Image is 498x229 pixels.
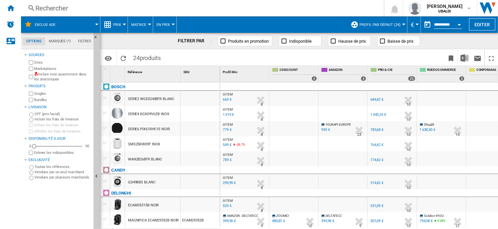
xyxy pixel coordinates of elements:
[34,143,82,150] md-slider: Disponibilité
[485,50,498,66] button: Plein écran
[406,132,410,138] div: Délai de livraison : 10 jours
[102,52,115,64] button: Options
[156,16,173,33] button: En Prix
[111,189,131,197] div: Cliquez pour filtrer sur cette marque
[325,214,342,218] span: DELTATECC
[34,175,91,180] label: Vendues par plusieurs marchands
[221,66,269,76] div: Sort None
[223,176,233,179] span: GITEM
[223,70,238,74] span: Profil Min
[35,16,62,33] button: EXCLUS ADE
[222,142,232,148] div: Mise à jour : mardi 9 septembre 2025 01:51
[223,108,233,111] span: GITEM
[427,3,463,10] span: [PERSON_NAME]
[437,219,443,222] span: 0.08
[236,142,239,150] i: %
[74,37,95,45] md-tab-item: Filtres
[351,16,404,33] div: Profil par défaut (24)
[128,107,169,122] div: SERIE4 KGN39VLEB INOX
[261,208,263,214] div: Délai de livraison : 8 jours
[420,128,435,132] div: 1 630,30 €
[34,164,91,169] label: Toutes les références
[461,54,468,62] img: excel-24x24.png
[471,50,484,66] button: Envoyer ce rapport par email
[370,158,384,162] div: 774,42 €
[369,218,384,224] div: 501,09 €
[181,212,220,227] div: ECAM29352B
[126,66,180,76] div: Référence Sort None
[458,50,471,66] button: Télécharger au format Excel
[29,73,33,81] input: Inclure mon assortiment dans les statistiques
[23,37,45,45] md-tab-item: Options
[289,39,312,44] span: Indisponible
[34,112,91,116] label: OFF (prix facial)
[29,123,33,127] input: Inclure les frais de livraison
[182,66,220,76] div: Sort None
[183,70,190,74] span: SKU
[29,136,91,141] div: Disponibilité 0 Jour
[369,142,384,148] div: 764,42 €
[128,213,179,228] div: MAGNIFICA ECAM29352B NOIR
[261,147,263,153] div: Délai de livraison : 8 jours
[34,91,91,96] label: Singles
[222,157,232,163] div: Mise à jour : mardi 9 septembre 2025 02:08
[29,165,33,170] input: Toutes les références
[29,84,91,89] div: Produits
[261,162,263,168] div: Délai de livraison : 8 jours
[29,113,33,117] input: OFF (prix facial)
[325,123,351,126] span: YOUKAPI EUROPE
[223,138,233,141] span: GITEM
[407,16,421,33] md-menu: Currency
[369,127,384,133] div: 783,68 €
[369,66,417,82] div: PRO & CIE 23 offers sold by PRO & CIE
[34,170,91,175] label: Vendues par un seul marchand
[128,198,159,213] div: ECAM35315B NOIR
[84,144,91,149] div: 90
[261,132,263,138] div: Délai de livraison : 8 jours
[408,2,422,15] img: profile.jpg
[113,16,124,33] button: Prix
[236,143,243,146] span: -26.7
[406,116,410,123] div: Délai de livraison : 10 jours
[222,218,236,224] div: Mise à jour : mardi 9 septembre 2025 01:16
[369,180,384,186] div: 314,42 €
[128,152,162,167] div: WAN28268FR BLANC
[453,18,465,30] button: Open calendar
[34,150,91,155] label: Enlever les indisponibles
[420,219,433,223] div: 794,38 €
[117,50,130,66] button: Recharger
[321,219,334,223] div: 399,90 €
[156,23,170,27] span: En Prix
[140,54,161,61] span: produits
[35,4,367,13] div: Rechercher
[408,76,415,81] div: 23 offers sold by PRO & CIE
[406,162,410,168] div: Délai de livraison : 10 jours
[29,157,91,163] div: Exclusivité
[312,76,317,81] div: 2 offers sold by CDISCOUNT
[261,116,263,123] div: Délai de livraison : 8 jours
[222,203,232,209] div: Mise à jour : mardi 9 septembre 2025 01:51
[222,112,234,118] div: Mise à jour : mardi 9 septembre 2025 02:09
[360,16,404,33] button: Profil par défaut (24)
[111,83,125,91] div: Cliquez pour filtrer sur cette marque
[328,36,371,46] button: Hausse de prix
[131,16,150,33] div: Matrice
[370,181,384,185] div: 314,42 €
[357,132,361,138] div: Délai de livraison : 23 jours
[222,127,232,133] div: Mise à jour : mardi 9 septembre 2025 02:06
[128,70,142,74] span: Référence
[276,214,289,218] span: ZOOMICI
[45,37,74,45] md-tab-item: Marques (*)
[271,66,318,82] div: CDISCOUNT 2 offers sold by CDISCOUNT
[29,98,33,102] input: Bundles
[24,16,97,33] div: EXCLUS ADE
[445,50,458,66] button: Créer un favoris
[222,180,236,186] div: Mise à jour : mardi 9 septembre 2025 01:37
[406,185,410,191] div: Délai de livraison : 10 jours
[218,36,272,46] button: Produits en promotion
[320,66,367,82] div: AMAZON 3 offers sold by AMAZON
[128,175,156,190] div: GD49B8S BLANC
[439,9,451,13] b: UBALDI
[279,36,322,46] button: Indisponible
